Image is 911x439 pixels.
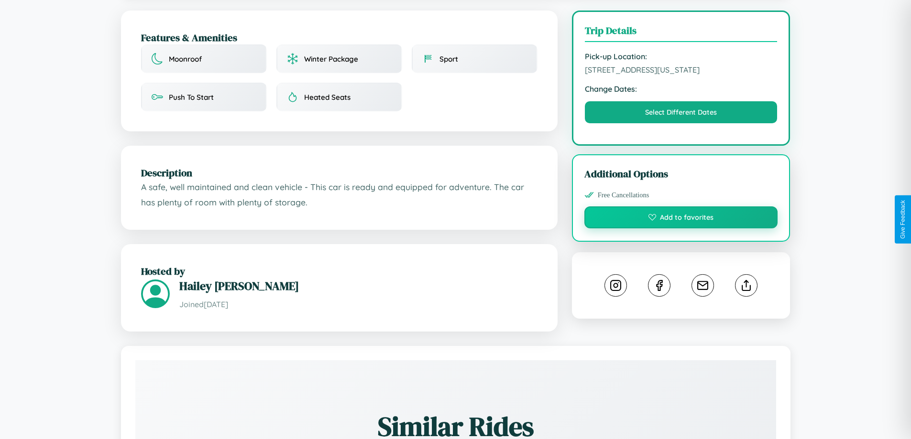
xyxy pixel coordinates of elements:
span: Heated Seats [304,93,351,102]
h3: Trip Details [585,23,778,42]
button: Select Different Dates [585,101,778,123]
h2: Hosted by [141,264,538,278]
p: A safe, well maintained and clean vehicle - This car is ready and equipped for adventure. The car... [141,180,538,210]
strong: Pick-up Location: [585,52,778,61]
strong: Change Dates: [585,84,778,94]
h3: Additional Options [584,167,778,181]
button: Add to favorites [584,206,778,228]
h2: Description [141,166,538,180]
p: Joined [DATE] [179,298,538,311]
span: Winter Package [304,54,358,64]
span: Free Cancellations [598,191,649,199]
h2: Features & Amenities [141,31,538,44]
h3: Hailey [PERSON_NAME] [179,278,538,294]
span: Moonroof [169,54,202,64]
span: [STREET_ADDRESS][US_STATE] [585,65,778,75]
span: Push To Start [169,93,214,102]
div: Give Feedback [900,200,906,239]
span: Sport [439,54,458,64]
